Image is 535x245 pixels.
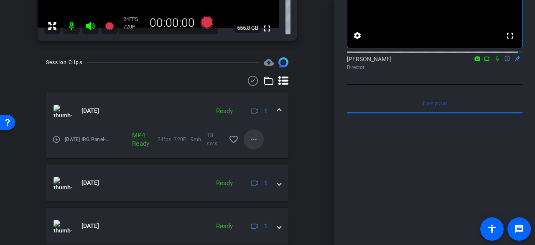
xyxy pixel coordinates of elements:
div: [PERSON_NAME] [347,55,522,71]
div: 720P [123,23,144,30]
span: 1 [264,222,267,230]
span: [DATE] [82,106,99,115]
span: 555.8 GB [234,23,261,33]
span: 720P [174,135,191,144]
div: Session Clips [46,58,82,67]
mat-icon: more_horiz [249,134,259,144]
img: thumb-nail [53,177,72,189]
mat-icon: play_circle_outline [52,135,61,144]
mat-icon: message [514,224,524,234]
span: 9mb [191,135,207,144]
mat-expansion-panel-header: thumb-nail[DATE]Ready1 [46,208,288,245]
span: Everyone [423,100,447,106]
span: FPS [129,16,138,22]
mat-expansion-panel-header: thumb-nail[DATE]Ready1 [46,93,288,129]
mat-icon: flip [502,54,512,62]
div: Ready [212,222,237,231]
img: thumb-nail [53,220,72,232]
div: Ready [212,178,237,188]
div: Director [347,64,522,71]
div: 24 [123,16,144,23]
mat-icon: cloud_upload [264,57,274,67]
mat-icon: fullscreen [505,31,515,41]
span: 18 secs [207,131,224,148]
span: Destinations for your clips [264,57,274,67]
div: 00:00:00 [144,16,200,30]
img: Session clips [278,57,288,67]
span: [DATE] IRG Panel-Macbook-backdrop only-2025-10-07-11-43-15-702-0 [65,135,112,144]
div: Ready [212,106,237,116]
div: MP4 Ready [128,131,142,148]
span: [DATE] [82,222,99,230]
mat-icon: favorite_border [229,134,239,144]
span: 1 [264,178,267,187]
mat-expansion-panel-header: thumb-nail[DATE]Ready1 [46,165,288,201]
mat-icon: accessibility [487,224,497,234]
div: thumb-nail[DATE]Ready1 [46,129,288,158]
span: 1 [264,106,267,115]
span: [DATE] [82,178,99,187]
mat-icon: fullscreen [262,23,272,34]
span: 24fps [158,135,174,144]
img: thumb-nail [53,105,72,117]
mat-icon: settings [352,31,362,41]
